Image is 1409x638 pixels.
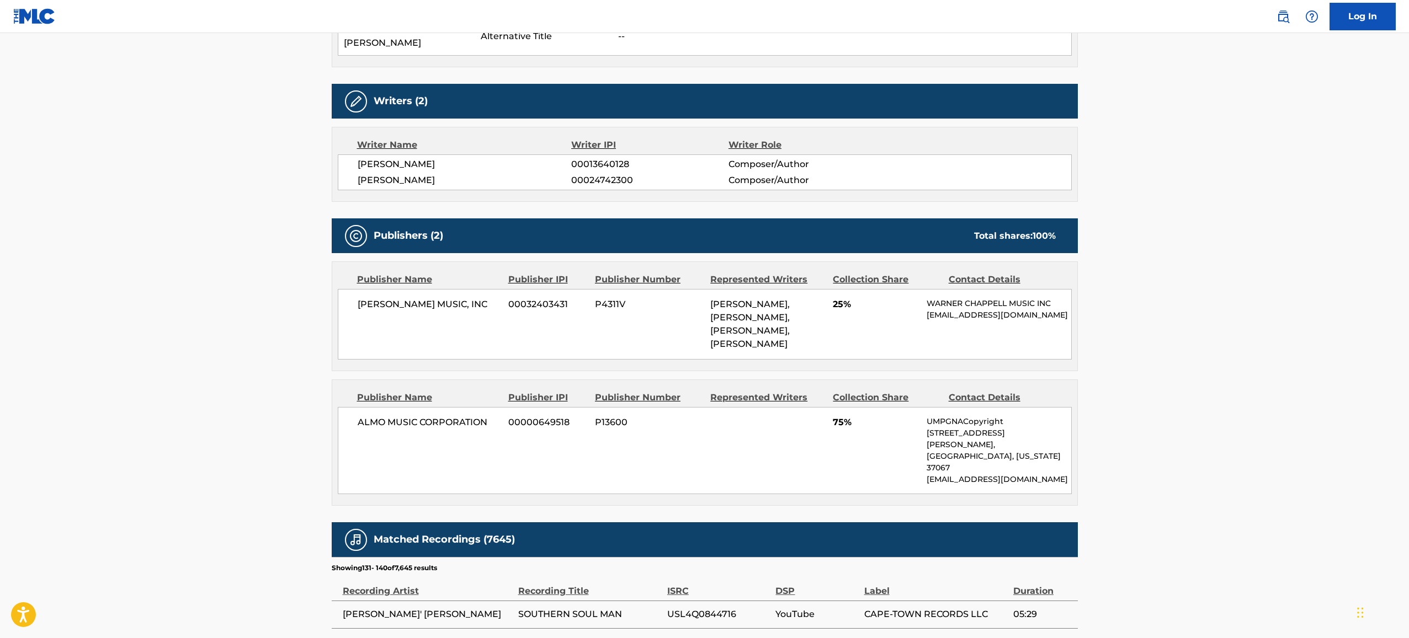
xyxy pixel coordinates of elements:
span: 00000649518 [508,416,587,429]
div: Help [1301,6,1323,28]
td: -- [613,18,1071,56]
img: MLC Logo [13,8,56,24]
p: [STREET_ADDRESS][PERSON_NAME], [927,427,1071,451]
span: ALMO MUSIC CORPORATION [358,416,501,429]
div: Writer IPI [571,138,729,152]
span: 75% [833,416,918,429]
p: [EMAIL_ADDRESS][DOMAIN_NAME] [927,474,1071,485]
div: Publisher Number [595,273,702,286]
div: Writer Role [729,138,871,152]
h5: Publishers (2) [374,229,443,242]
span: USL4Q0844716 [667,608,770,621]
span: Composer/Author [729,158,871,171]
td: DOO WOP SH [PERSON_NAME] [338,18,475,56]
p: [GEOGRAPHIC_DATA], [US_STATE] 37067 [927,451,1071,474]
a: Public Search [1272,6,1294,28]
span: CAPE-TOWN RECORDS LLC [864,608,1008,621]
div: ISRC [667,573,770,598]
td: Alternative Title [475,18,613,56]
span: P4311V [595,298,702,311]
span: P13600 [595,416,702,429]
div: Recording Title [518,573,662,598]
div: Label [864,573,1008,598]
h5: Writers (2) [374,95,428,108]
span: YouTube [775,608,858,621]
span: 00032403431 [508,298,587,311]
div: Recording Artist [343,573,513,598]
div: Publisher Number [595,391,702,404]
img: help [1305,10,1318,23]
span: [PERSON_NAME] MUSIC, INC [358,298,501,311]
a: Log In [1330,3,1396,30]
img: search [1277,10,1290,23]
img: Publishers [349,229,363,243]
div: DSP [775,573,858,598]
div: Represented Writers [710,391,825,404]
span: [PERSON_NAME]' [PERSON_NAME] [343,608,513,621]
span: 100 % [1033,230,1056,241]
p: [EMAIL_ADDRESS][DOMAIN_NAME] [927,309,1071,321]
img: Matched Recordings [349,533,363,546]
span: [PERSON_NAME] [358,158,572,171]
iframe: Chat Widget [1354,585,1409,638]
span: Composer/Author [729,174,871,187]
div: Represented Writers [710,273,825,286]
div: Contact Details [949,391,1056,404]
span: [PERSON_NAME], [PERSON_NAME], [PERSON_NAME], [PERSON_NAME] [710,299,790,349]
h5: Matched Recordings (7645) [374,533,515,546]
div: Publisher IPI [508,273,587,286]
span: 05:29 [1013,608,1072,621]
span: 00013640128 [571,158,728,171]
div: Publisher Name [357,391,500,404]
span: SOUTHERN SOUL MAN [518,608,662,621]
p: WARNER CHAPPELL MUSIC INC [927,298,1071,309]
img: Writers [349,95,363,108]
span: 25% [833,298,918,311]
div: Drag [1357,596,1364,629]
span: [PERSON_NAME] [358,174,572,187]
div: Publisher Name [357,273,500,286]
span: 00024742300 [571,174,728,187]
div: Total shares: [974,229,1056,243]
div: Collection Share [833,391,940,404]
div: Writer Name [357,138,572,152]
div: Contact Details [949,273,1056,286]
p: UMPGNACopyright [927,416,1071,427]
div: Collection Share [833,273,940,286]
p: Showing 131 - 140 of 7,645 results [332,563,437,573]
div: Duration [1013,573,1072,598]
div: Publisher IPI [508,391,587,404]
